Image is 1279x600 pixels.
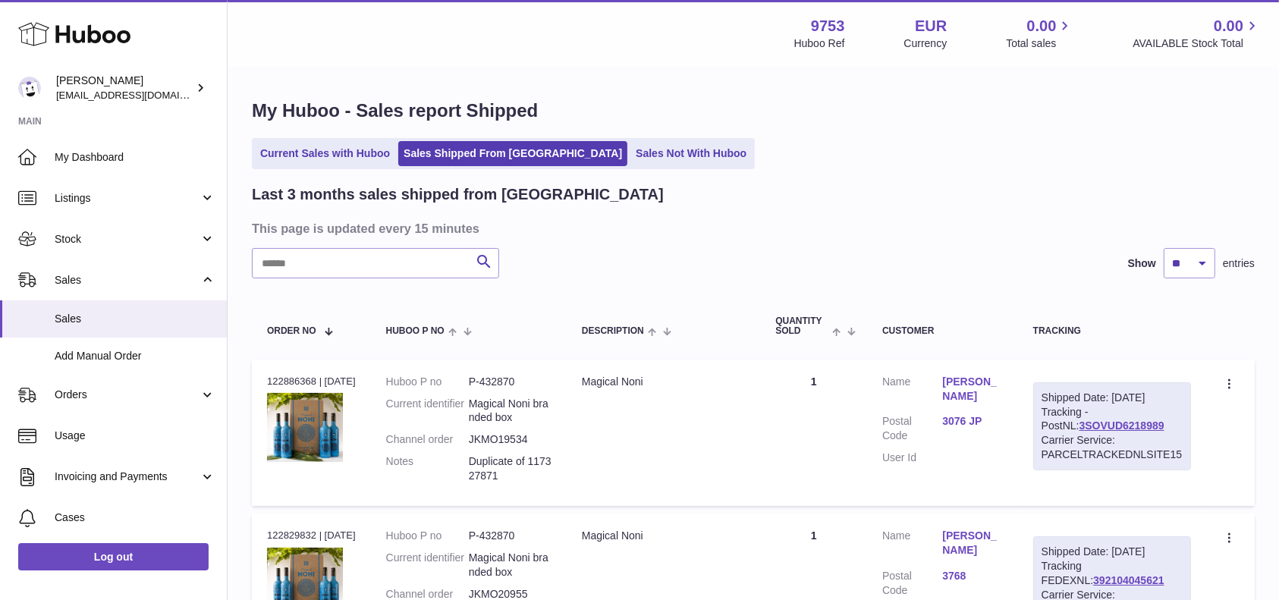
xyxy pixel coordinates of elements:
h2: Last 3 months sales shipped from [GEOGRAPHIC_DATA] [252,184,664,205]
dt: Huboo P no [386,529,469,543]
img: info@welovenoni.com [18,77,41,99]
dd: P-432870 [469,375,552,389]
dt: Name [882,529,942,561]
div: Shipped Date: [DATE] [1042,391,1183,405]
span: Quantity Sold [775,316,828,336]
span: Usage [55,429,215,443]
span: Description [582,326,644,336]
span: AVAILABLE Stock Total [1133,36,1261,51]
a: Sales Not With Huboo [630,141,752,166]
dt: Postal Code [882,414,942,443]
dd: P-432870 [469,529,552,543]
div: Customer [882,326,1003,336]
span: Total sales [1006,36,1073,51]
a: [PERSON_NAME] [942,375,1002,404]
a: 0.00 AVAILABLE Stock Total [1133,16,1261,51]
div: Huboo Ref [794,36,845,51]
label: Show [1128,256,1156,271]
span: entries [1223,256,1255,271]
a: 3768 [942,569,1002,583]
a: [PERSON_NAME] [942,529,1002,558]
span: Huboo P no [386,326,445,336]
span: [EMAIL_ADDRESS][DOMAIN_NAME] [56,89,223,101]
dt: Channel order [386,432,469,447]
a: Log out [18,543,209,570]
div: 122886368 | [DATE] [267,375,356,388]
a: Sales Shipped From [GEOGRAPHIC_DATA] [398,141,627,166]
div: Tracking - PostNL: [1033,382,1191,470]
span: 0.00 [1027,16,1057,36]
span: 0.00 [1214,16,1243,36]
a: 0.00 Total sales [1006,16,1073,51]
dd: JKMO19534 [469,432,552,447]
a: 3SOVUD6218989 [1079,419,1164,432]
div: Magical Noni [582,375,745,389]
a: 3076 JP [942,414,1002,429]
a: 392104045621 [1093,574,1164,586]
span: Listings [55,191,200,206]
strong: EUR [915,16,947,36]
div: Shipped Date: [DATE] [1042,545,1183,559]
dt: Current identifier [386,551,469,580]
span: My Dashboard [55,150,215,165]
span: Orders [55,388,200,402]
img: 1651244466.jpg [267,393,343,462]
div: [PERSON_NAME] [56,74,193,102]
dd: Magical Noni branded box [469,551,552,580]
div: 122829832 | [DATE] [267,529,356,542]
dt: User Id [882,451,942,465]
p: Duplicate of 117327871 [469,454,552,483]
td: 1 [760,360,867,506]
dt: Name [882,375,942,407]
div: Tracking [1033,326,1191,336]
div: Currency [904,36,947,51]
dt: Postal Code [882,569,942,598]
span: Stock [55,232,200,247]
span: Cases [55,510,215,525]
span: Sales [55,312,215,326]
strong: 9753 [811,16,845,36]
h1: My Huboo - Sales report Shipped [252,99,1255,123]
div: Magical Noni [582,529,745,543]
span: Sales [55,273,200,287]
span: Invoicing and Payments [55,470,200,484]
dt: Notes [386,454,469,483]
dd: Magical Noni branded box [469,397,552,426]
dt: Current identifier [386,397,469,426]
span: Order No [267,326,316,336]
a: Current Sales with Huboo [255,141,395,166]
div: Carrier Service: PARCELTRACKEDNLSITE15 [1042,433,1183,462]
h3: This page is updated every 15 minutes [252,220,1251,237]
dt: Huboo P no [386,375,469,389]
span: Add Manual Order [55,349,215,363]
